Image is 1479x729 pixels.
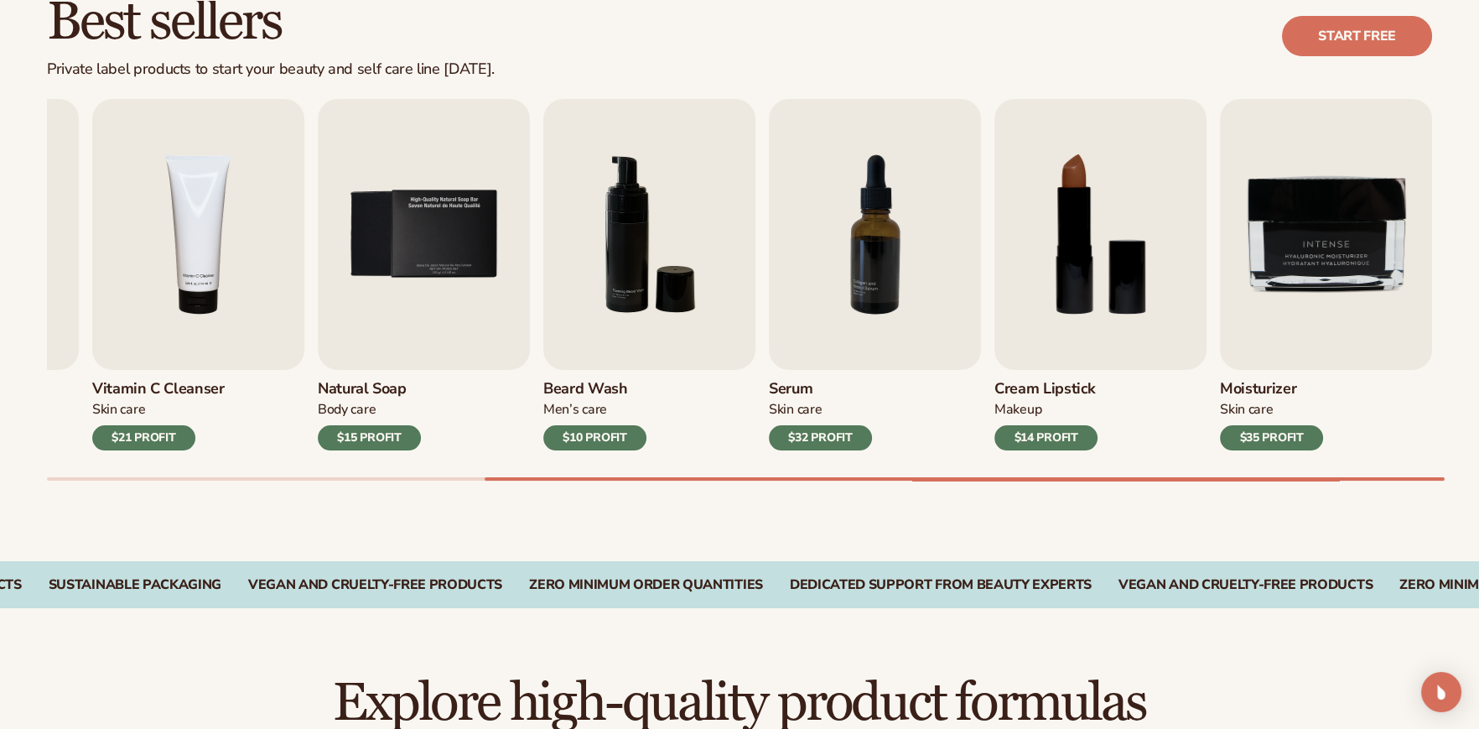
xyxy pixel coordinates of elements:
[318,425,421,450] div: $15 PROFIT
[1282,16,1432,56] a: Start free
[92,401,225,419] div: Skin Care
[318,380,421,398] h3: Natural Soap
[248,577,502,593] div: VEGAN AND CRUELTY-FREE PRODUCTS
[790,577,1092,593] div: DEDICATED SUPPORT FROM BEAUTY EXPERTS
[1220,380,1323,398] h3: Moisturizer
[543,99,755,450] a: 6 / 9
[543,380,646,398] h3: Beard Wash
[543,425,646,450] div: $10 PROFIT
[769,401,872,419] div: Skin Care
[543,401,646,419] div: Men’s Care
[994,380,1098,398] h3: Cream Lipstick
[1118,577,1373,593] div: Vegan and Cruelty-Free Products
[318,401,421,419] div: Body Care
[92,425,195,450] div: $21 PROFIT
[318,99,530,450] a: 5 / 9
[529,577,763,593] div: ZERO MINIMUM ORDER QUANTITIES
[47,60,495,79] div: Private label products to start your beauty and self care line [DATE].
[994,425,1098,450] div: $14 PROFIT
[1421,672,1461,712] div: Open Intercom Messenger
[994,401,1098,419] div: Makeup
[92,380,225,398] h3: Vitamin C Cleanser
[769,380,872,398] h3: Serum
[92,99,304,450] a: 4 / 9
[994,99,1207,450] a: 8 / 9
[769,99,981,450] a: 7 / 9
[1220,401,1323,419] div: Skin Care
[1220,425,1323,450] div: $35 PROFIT
[769,425,872,450] div: $32 PROFIT
[1220,99,1432,450] a: 9 / 9
[49,577,221,593] div: SUSTAINABLE PACKAGING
